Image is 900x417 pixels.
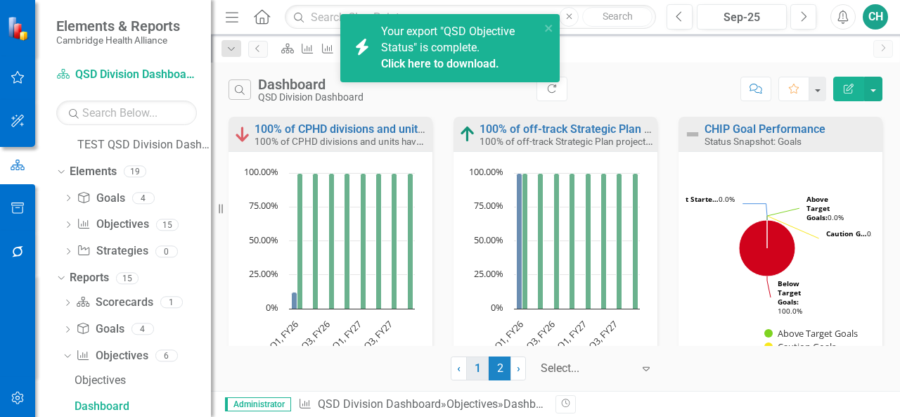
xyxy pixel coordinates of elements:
[298,397,545,413] div: » »
[806,194,844,222] text: 0.0%
[77,191,124,207] a: Goals
[461,166,647,394] svg: Interactive chart
[76,348,148,364] a: Objectives
[474,233,503,246] text: 50.00%
[489,357,511,380] span: 2
[258,92,364,103] div: QSD Division Dashboard
[76,295,153,311] a: Scorecards
[522,173,638,309] g: Target, bar series 2 of 2 with 8 bars.
[537,173,543,309] path: Q2, FY26, 100. Target.
[676,194,735,204] text: 0.0%
[361,318,395,352] text: Q3, FY27
[266,301,278,314] text: 0%
[603,11,633,22] span: Search
[461,166,650,394] div: Chart. Highcharts interactive chart.
[381,25,536,72] span: Your export "QSD Objective Status" is complete.
[586,318,620,352] text: Q3, FY27
[806,194,830,222] tspan: Above Target Goals:
[160,297,183,309] div: 1
[778,278,802,307] tspan: Below Target Goals:
[155,349,178,361] div: 6
[679,117,882,398] div: Double-Click to Edit
[522,173,527,309] path: Q1, FY26, 100. Target.
[249,233,278,246] text: 50.00%
[56,67,197,83] a: QSD Division Dashboard
[676,194,719,204] tspan: Not Starte…
[457,361,461,375] span: ‹
[555,318,589,352] text: Q1, FY27
[132,192,155,204] div: 4
[764,327,859,340] button: Show Above Target Goals
[249,199,278,212] text: 75.00%
[77,217,148,233] a: Objectives
[7,15,32,40] img: ClearPoint Strategy
[329,173,335,309] path: Q3, FY26, 100. Target.
[569,173,574,309] path: Q4, FY26, 100. Target.
[234,126,251,143] img: Below Plan
[292,292,297,309] path: Q1, FY26, 12. Actual.
[686,166,872,394] svg: Interactive chart
[705,122,825,136] a: CHIP Goal Performance
[826,229,867,238] tspan: Caution G…
[474,267,503,280] text: 25.00%
[75,374,211,387] div: Objectives
[56,18,180,34] span: Elements & Reports
[491,318,526,352] text: Q1, FY26
[553,173,559,309] path: Q3, FY26, 100. Target.
[454,117,657,398] div: Double-Click to Edit
[503,397,558,411] div: Dashboard
[229,117,432,398] div: Double-Click to Edit
[697,4,787,30] button: Sep-25
[684,126,701,143] img: Not Defined
[77,137,211,153] a: TEST QSD Division Dashboard
[459,126,476,143] img: Above Target
[702,9,782,26] div: Sep-25
[225,397,291,411] span: Administrator
[330,318,364,352] text: Q1, FY27
[70,270,109,286] a: Reports
[297,173,413,309] g: Target, bar series 2 of 2 with 8 bars.
[469,165,503,178] text: 100.00%
[392,173,397,309] path: Q3, FY27, 100. Target.
[764,340,836,353] button: Show Caution Goals
[124,165,146,177] div: 19
[297,173,303,309] path: Q1, FY26, 100. Target.
[516,173,632,309] g: Actual, bar series 1 of 2 with 8 bars.
[705,136,802,147] small: Status Snapshot: Goals
[517,361,520,375] span: ›
[582,7,652,27] button: Search
[376,173,382,309] path: Q2, FY27, 100. Target.
[236,166,422,394] svg: Interactive chart
[361,173,366,309] path: Q1, FY27, 100. Target.
[408,173,413,309] path: Q4, FY27, 100. Target.
[446,397,498,411] a: Objectives
[544,20,554,36] button: close
[77,243,148,259] a: Strategies
[491,301,503,314] text: 0%
[778,278,802,316] text: 100.0%
[236,166,425,394] div: Chart. Highcharts interactive chart.
[258,77,364,92] div: Dashboard
[739,220,795,276] path: Below Target Goals, 4.
[345,173,350,309] path: Q4, FY26, 100. Target.
[616,173,622,309] path: Q3, FY27, 100. Target.
[523,318,558,352] text: Q3, FY26
[318,397,441,411] a: QSD Division Dashboard
[255,134,813,148] small: 100% of CPHD divisions and units have reviewed their team-based foundational documentation before...
[381,57,499,70] a: Click here to download.
[75,400,211,413] div: Dashboard
[863,4,888,30] button: CH
[826,229,883,238] text: 0.0%
[76,321,124,338] a: Goals
[585,173,591,309] path: Q1, FY27, 100. Target.
[285,5,656,30] input: Search ClearPoint...
[155,245,178,257] div: 0
[156,219,179,231] div: 15
[516,173,522,309] path: Q1, FY26, 100. Actual.
[56,101,197,125] input: Search Below...
[466,357,489,380] a: 1
[56,34,180,46] small: Cambridge Health Alliance
[298,318,333,352] text: Q3, FY26
[71,369,211,392] a: Objectives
